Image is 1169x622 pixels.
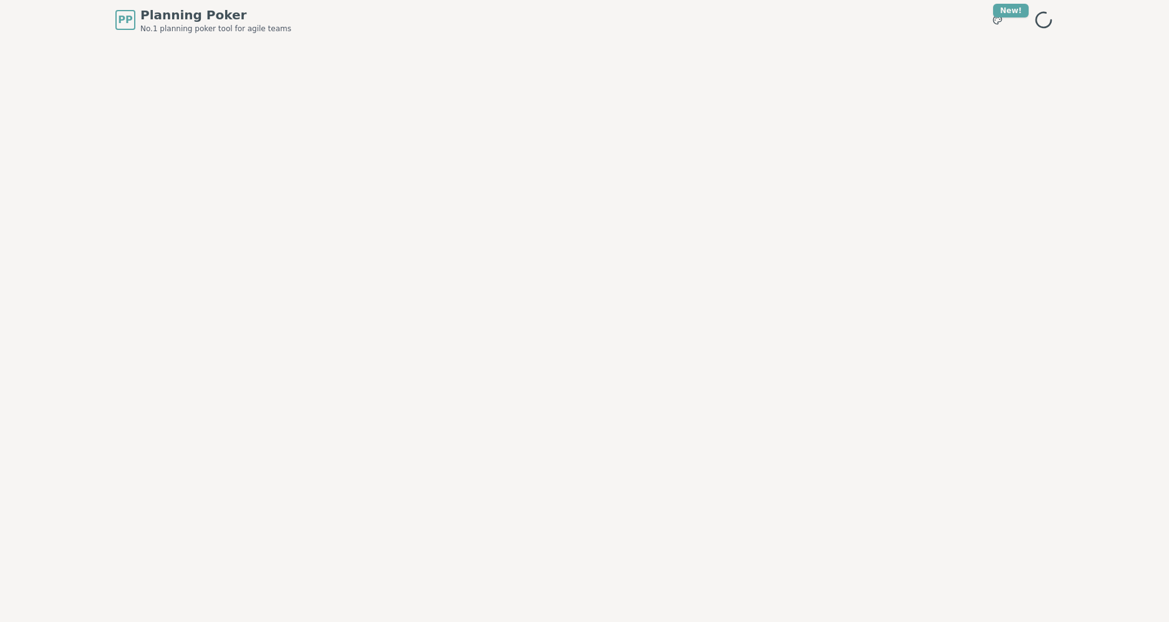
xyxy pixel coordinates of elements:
[140,24,291,34] span: No.1 planning poker tool for agile teams
[140,6,291,24] span: Planning Poker
[986,9,1009,31] button: New!
[118,12,132,27] span: PP
[115,6,291,34] a: PPPlanning PokerNo.1 planning poker tool for agile teams
[993,4,1029,17] div: New!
